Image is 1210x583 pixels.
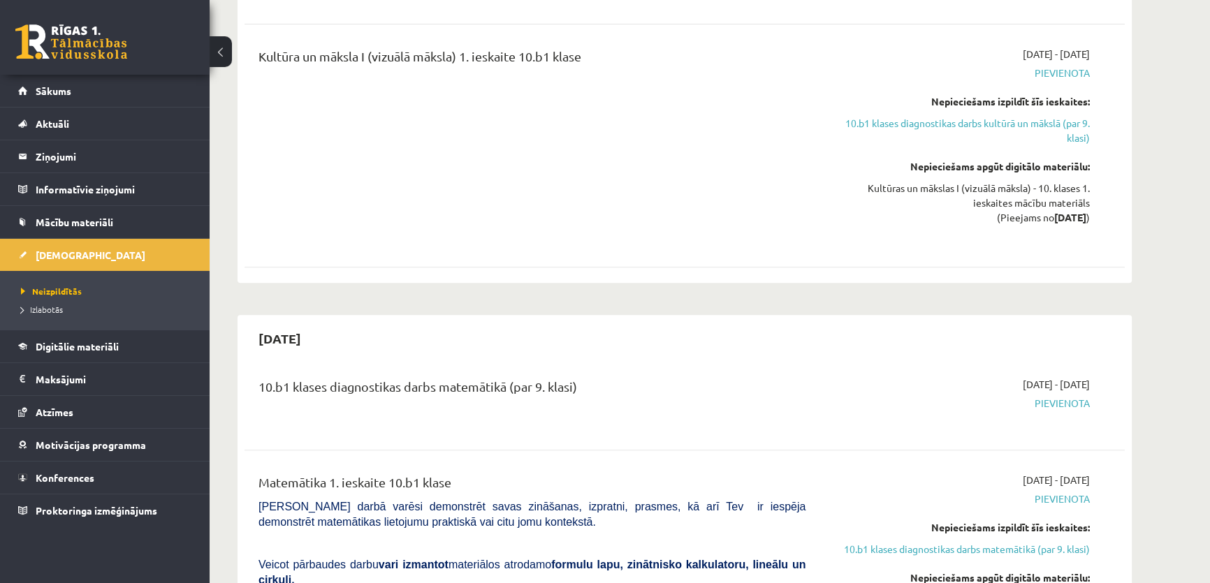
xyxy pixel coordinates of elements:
span: Digitālie materiāli [36,340,119,353]
a: Sākums [18,75,192,107]
span: Motivācijas programma [36,438,146,451]
a: [DEMOGRAPHIC_DATA] [18,239,192,271]
span: Sākums [36,84,71,97]
legend: Maksājumi [36,363,192,395]
div: Nepieciešams izpildīt šīs ieskaites: [826,94,1090,109]
span: Mācību materiāli [36,216,113,228]
span: Atzīmes [36,406,73,418]
h2: [DATE] [245,322,315,355]
div: Nepieciešams izpildīt šīs ieskaites: [826,520,1090,535]
div: Kultūras un mākslas I (vizuālā māksla) - 10. klases 1. ieskaites mācību materiāls (Pieejams no ) [826,181,1090,225]
a: Atzīmes [18,396,192,428]
span: [PERSON_NAME] darbā varēsi demonstrēt savas zināšanas, izpratni, prasmes, kā arī Tev ir iespēja d... [258,501,806,528]
a: Aktuāli [18,108,192,140]
strong: [DATE] [1054,211,1086,223]
a: 10.b1 klases diagnostikas darbs kultūrā un mākslā (par 9. klasi) [826,116,1090,145]
span: Aktuāli [36,117,69,130]
a: Digitālie materiāli [18,330,192,362]
span: [DATE] - [DATE] [1023,47,1090,61]
legend: Ziņojumi [36,140,192,172]
a: Konferences [18,462,192,494]
legend: Informatīvie ziņojumi [36,173,192,205]
a: Informatīvie ziņojumi [18,173,192,205]
a: Ziņojumi [18,140,192,172]
div: Kultūra un māksla I (vizuālā māksla) 1. ieskaite 10.b1 klase [258,47,806,73]
span: Proktoringa izmēģinājums [36,504,157,517]
a: 10.b1 klases diagnostikas darbs matemātikā (par 9. klasi) [826,542,1090,556]
span: Konferences [36,471,94,484]
div: Nepieciešams apgūt digitālo materiālu: [826,159,1090,174]
span: [DEMOGRAPHIC_DATA] [36,249,145,261]
span: Izlabotās [21,304,63,315]
a: Rīgas 1. Tālmācības vidusskola [15,24,127,59]
a: Maksājumi [18,363,192,395]
a: Motivācijas programma [18,429,192,461]
a: Neizpildītās [21,285,196,297]
span: [DATE] - [DATE] [1023,473,1090,487]
span: Pievienota [826,396,1090,411]
span: [DATE] - [DATE] [1023,377,1090,392]
span: Pievienota [826,492,1090,506]
div: Matemātika 1. ieskaite 10.b1 klase [258,473,806,499]
span: Neizpildītās [21,286,82,297]
a: Mācību materiāli [18,206,192,238]
div: 10.b1 klases diagnostikas darbs matemātikā (par 9. klasi) [258,377,806,403]
b: vari izmantot [379,559,449,570]
span: Pievienota [826,66,1090,80]
a: Izlabotās [21,303,196,316]
a: Proktoringa izmēģinājums [18,494,192,526]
